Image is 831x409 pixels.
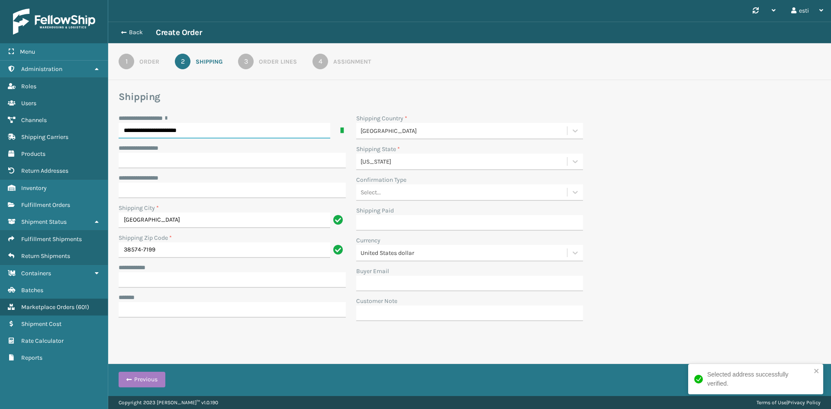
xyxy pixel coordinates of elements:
span: Batches [21,287,43,294]
label: Shipping State [356,145,400,154]
span: Shipment Cost [21,320,61,328]
span: Products [21,150,45,158]
span: Shipment Status [21,218,67,225]
label: Customer Note [356,296,397,306]
h3: Create Order [156,27,202,38]
h3: Shipping [119,90,821,103]
span: Users [21,100,36,107]
label: Shipping Paid [356,206,394,215]
div: Order Lines [259,57,297,66]
div: 2 [175,54,190,69]
div: 3 [238,54,254,69]
span: Channels [21,116,47,124]
span: ( 601 ) [76,303,89,311]
span: Return Addresses [21,167,68,174]
label: Shipping Zip Code [119,233,172,242]
button: Back [116,29,156,36]
span: Rate Calculator [21,337,64,345]
span: Inventory [21,184,47,192]
label: Currency [356,236,380,245]
span: Return Shipments [21,252,70,260]
span: Containers [21,270,51,277]
span: Marketplace Orders [21,303,74,311]
img: logo [13,9,95,35]
div: Selected address successfully verified. [707,370,811,388]
div: Order [139,57,159,66]
div: [US_STATE] [361,157,568,166]
span: Shipping Carriers [21,133,68,141]
span: Menu [20,48,35,55]
span: Administration [21,65,62,73]
label: Shipping City [119,203,159,213]
div: United States dollar [361,248,568,258]
div: Shipping [196,57,222,66]
label: Shipping Country [356,114,407,123]
div: Assignment [333,57,371,66]
div: [GEOGRAPHIC_DATA] [361,126,568,135]
div: 1 [119,54,134,69]
div: 4 [312,54,328,69]
button: Previous [119,372,165,387]
label: Buyer Email [356,267,389,276]
label: Confirmation Type [356,175,406,184]
span: Reports [21,354,42,361]
p: Copyright 2023 [PERSON_NAME]™ v 1.0.190 [119,396,218,409]
span: Roles [21,83,36,90]
span: Fulfillment Shipments [21,235,82,243]
span: Fulfillment Orders [21,201,70,209]
div: Select... [361,188,381,197]
button: close [814,367,820,376]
